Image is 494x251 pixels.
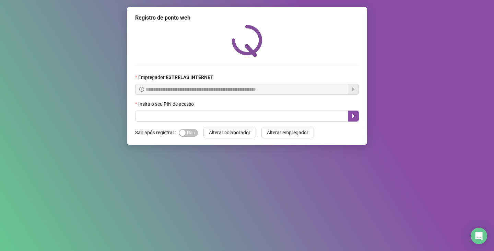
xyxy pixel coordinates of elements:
span: Empregador : [138,73,213,81]
button: Alterar empregador [261,127,314,138]
label: Insira o seu PIN de acesso [135,100,198,108]
span: info-circle [139,87,144,92]
strong: ESTRELAS INTERNET [166,75,213,80]
button: Alterar colaborador [203,127,256,138]
span: Alterar empregador [267,129,308,136]
div: Open Intercom Messenger [471,228,487,244]
span: Alterar colaborador [209,129,250,136]
label: Sair após registrar [135,127,179,138]
span: caret-right [351,113,356,119]
img: QRPoint [232,25,262,57]
div: Registro de ponto web [135,14,359,22]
